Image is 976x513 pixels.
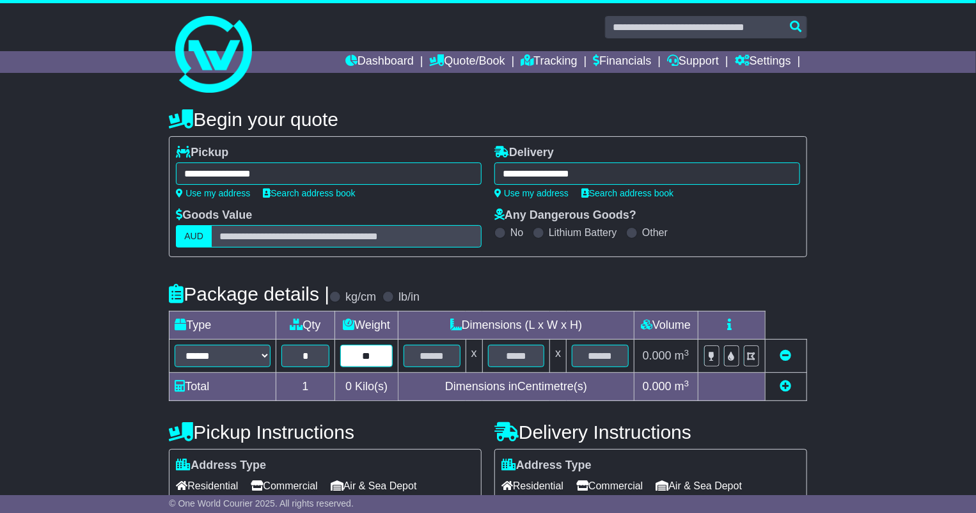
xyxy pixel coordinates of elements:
h4: Begin your quote [169,109,807,130]
h4: Package details | [169,283,329,304]
td: Type [169,312,276,340]
span: Commercial [576,476,643,496]
span: 0 [345,380,352,393]
h4: Pickup Instructions [169,422,482,443]
span: m [675,349,689,362]
a: Remove this item [780,349,792,362]
a: Financials [593,51,651,73]
span: Commercial [251,476,317,496]
td: Total [169,373,276,401]
span: m [675,380,689,393]
label: Any Dangerous Goods? [494,209,636,223]
a: Search address book [581,188,673,198]
label: kg/cm [345,290,376,304]
sup: 3 [684,379,689,388]
span: Air & Sea Depot [656,476,742,496]
td: Kilo(s) [335,373,398,401]
a: Use my address [494,188,569,198]
span: 0.000 [643,349,672,362]
label: lb/in [398,290,420,304]
label: Other [642,226,668,239]
span: © One World Courier 2025. All rights reserved. [169,498,354,509]
td: x [550,340,567,373]
td: Dimensions in Centimetre(s) [398,373,634,401]
label: No [510,226,523,239]
a: Tracking [521,51,577,73]
a: Support [667,51,719,73]
label: Address Type [501,459,592,473]
a: Add new item [780,380,792,393]
label: Address Type [176,459,266,473]
span: 0.000 [643,380,672,393]
a: Use my address [176,188,250,198]
label: AUD [176,225,212,248]
a: Search address book [263,188,355,198]
td: Qty [276,312,335,340]
label: Lithium Battery [549,226,617,239]
span: Air & Sea Depot [331,476,417,496]
td: Weight [335,312,398,340]
label: Pickup [176,146,228,160]
span: Residential [176,476,238,496]
td: 1 [276,373,335,401]
label: Goods Value [176,209,252,223]
a: Settings [735,51,791,73]
td: Dimensions (L x W x H) [398,312,634,340]
sup: 3 [684,348,689,358]
span: Residential [501,476,563,496]
td: Volume [634,312,698,340]
td: x [466,340,482,373]
a: Dashboard [345,51,414,73]
label: Delivery [494,146,554,160]
h4: Delivery Instructions [494,422,807,443]
a: Quote/Book [430,51,505,73]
